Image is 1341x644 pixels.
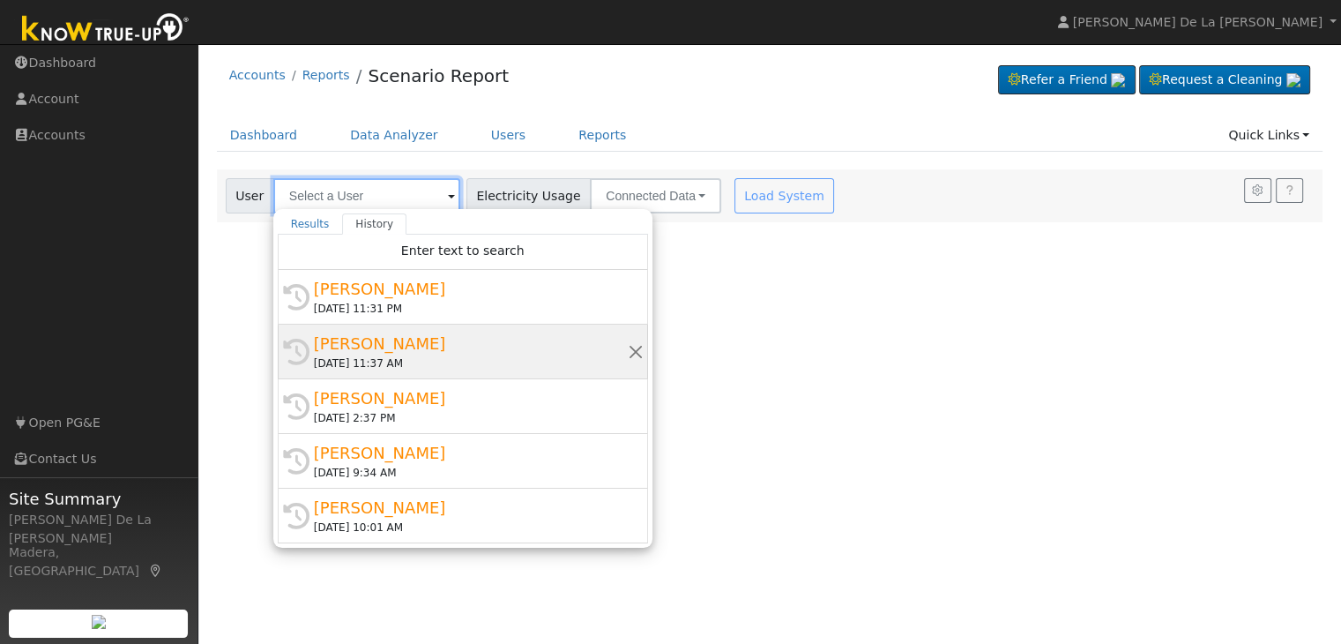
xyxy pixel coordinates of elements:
[92,615,106,629] img: retrieve
[314,332,628,356] div: [PERSON_NAME]
[628,342,644,361] button: Remove this history
[314,465,628,481] div: [DATE] 9:34 AM
[1073,15,1322,29] span: [PERSON_NAME] De La [PERSON_NAME]
[217,119,311,152] a: Dashboard
[337,119,451,152] a: Data Analyzer
[148,564,164,578] a: Map
[9,511,189,548] div: [PERSON_NAME] De La [PERSON_NAME]
[998,65,1136,95] a: Refer a Friend
[229,68,286,82] a: Accounts
[283,339,309,365] i: History
[9,543,189,580] div: Madera, [GEOGRAPHIC_DATA]
[1286,73,1300,87] img: retrieve
[314,441,628,465] div: [PERSON_NAME]
[314,520,628,535] div: [DATE] 10:01 AM
[226,178,274,213] span: User
[283,284,309,311] i: History
[314,410,628,426] div: [DATE] 2:37 PM
[342,213,406,235] a: History
[1111,73,1125,87] img: retrieve
[1244,178,1271,203] button: Settings
[278,213,343,235] a: Results
[314,496,628,520] div: [PERSON_NAME]
[314,386,628,410] div: [PERSON_NAME]
[273,178,460,213] input: Select a User
[466,178,591,213] span: Electricity Usage
[1139,65,1310,95] a: Request a Cleaning
[314,356,628,371] div: [DATE] 11:37 AM
[401,243,525,258] span: Enter text to search
[1215,119,1322,152] a: Quick Links
[565,119,639,152] a: Reports
[368,65,509,86] a: Scenario Report
[283,448,309,475] i: History
[478,119,540,152] a: Users
[13,10,198,49] img: Know True-Up
[283,503,309,529] i: History
[302,68,350,82] a: Reports
[590,178,721,213] button: Connected Data
[1276,178,1303,203] a: Help Link
[314,277,628,301] div: [PERSON_NAME]
[314,301,628,317] div: [DATE] 11:31 PM
[9,487,189,511] span: Site Summary
[283,393,309,420] i: History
